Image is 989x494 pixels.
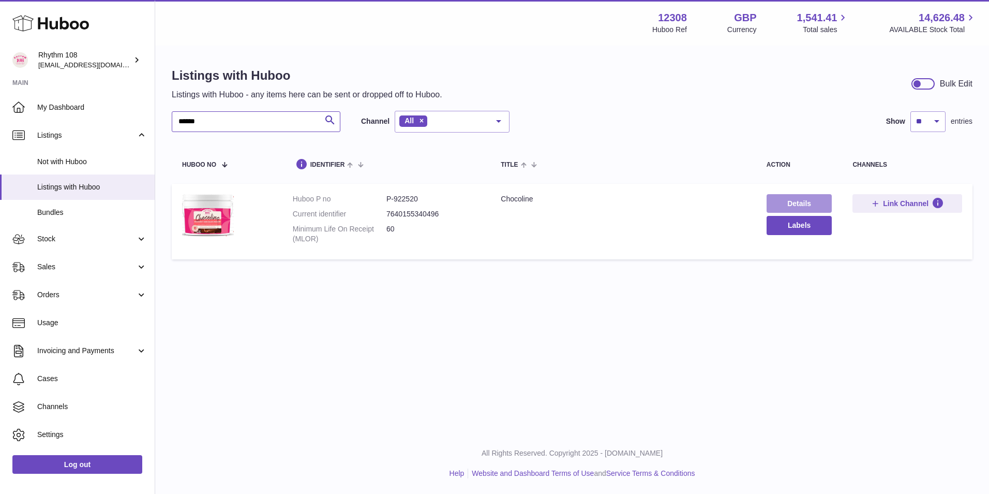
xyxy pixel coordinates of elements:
[767,216,832,235] button: Labels
[797,11,837,25] span: 1,541.41
[361,117,389,126] label: Channel
[37,234,136,244] span: Stock
[472,469,594,477] a: Website and Dashboard Terms of Use
[37,430,147,440] span: Settings
[38,50,131,70] div: Rhythm 108
[172,89,442,100] p: Listings with Huboo - any items here can be sent or dropped off to Huboo.
[883,199,928,208] span: Link Channel
[37,318,147,328] span: Usage
[182,194,234,236] img: Chocoline
[293,209,386,219] dt: Current identifier
[889,11,977,35] a: 14,626.48 AVAILABLE Stock Total
[37,182,147,192] span: Listings with Huboo
[12,52,28,68] img: internalAdmin-12308@internal.huboo.com
[37,103,147,112] span: My Dashboard
[182,162,216,168] span: Huboo no
[501,194,746,204] div: Chocoline
[767,162,832,168] div: action
[734,11,756,25] strong: GBP
[889,25,977,35] span: AVAILABLE Stock Total
[37,208,147,217] span: Bundles
[803,25,849,35] span: Total sales
[404,117,414,125] span: All
[386,224,480,244] dd: 60
[658,11,687,25] strong: 12308
[293,194,386,204] dt: Huboo P no
[951,117,972,126] span: entries
[37,402,147,412] span: Channels
[37,262,136,272] span: Sales
[652,25,687,35] div: Huboo Ref
[852,194,962,213] button: Link Channel
[386,194,480,204] dd: P-922520
[37,374,147,384] span: Cases
[886,117,905,126] label: Show
[449,469,464,477] a: Help
[386,209,480,219] dd: 7640155340496
[468,469,695,478] li: and
[293,224,386,244] dt: Minimum Life On Receipt (MLOR)
[37,130,136,140] span: Listings
[852,162,962,168] div: channels
[727,25,757,35] div: Currency
[37,346,136,356] span: Invoicing and Payments
[38,61,152,69] span: [EMAIL_ADDRESS][DOMAIN_NAME]
[767,194,832,213] a: Details
[172,67,442,84] h1: Listings with Huboo
[37,290,136,300] span: Orders
[310,162,345,168] span: identifier
[12,455,142,474] a: Log out
[919,11,965,25] span: 14,626.48
[797,11,849,35] a: 1,541.41 Total sales
[163,448,981,458] p: All Rights Reserved. Copyright 2025 - [DOMAIN_NAME]
[37,157,147,167] span: Not with Huboo
[501,162,518,168] span: title
[606,469,695,477] a: Service Terms & Conditions
[940,78,972,90] div: Bulk Edit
